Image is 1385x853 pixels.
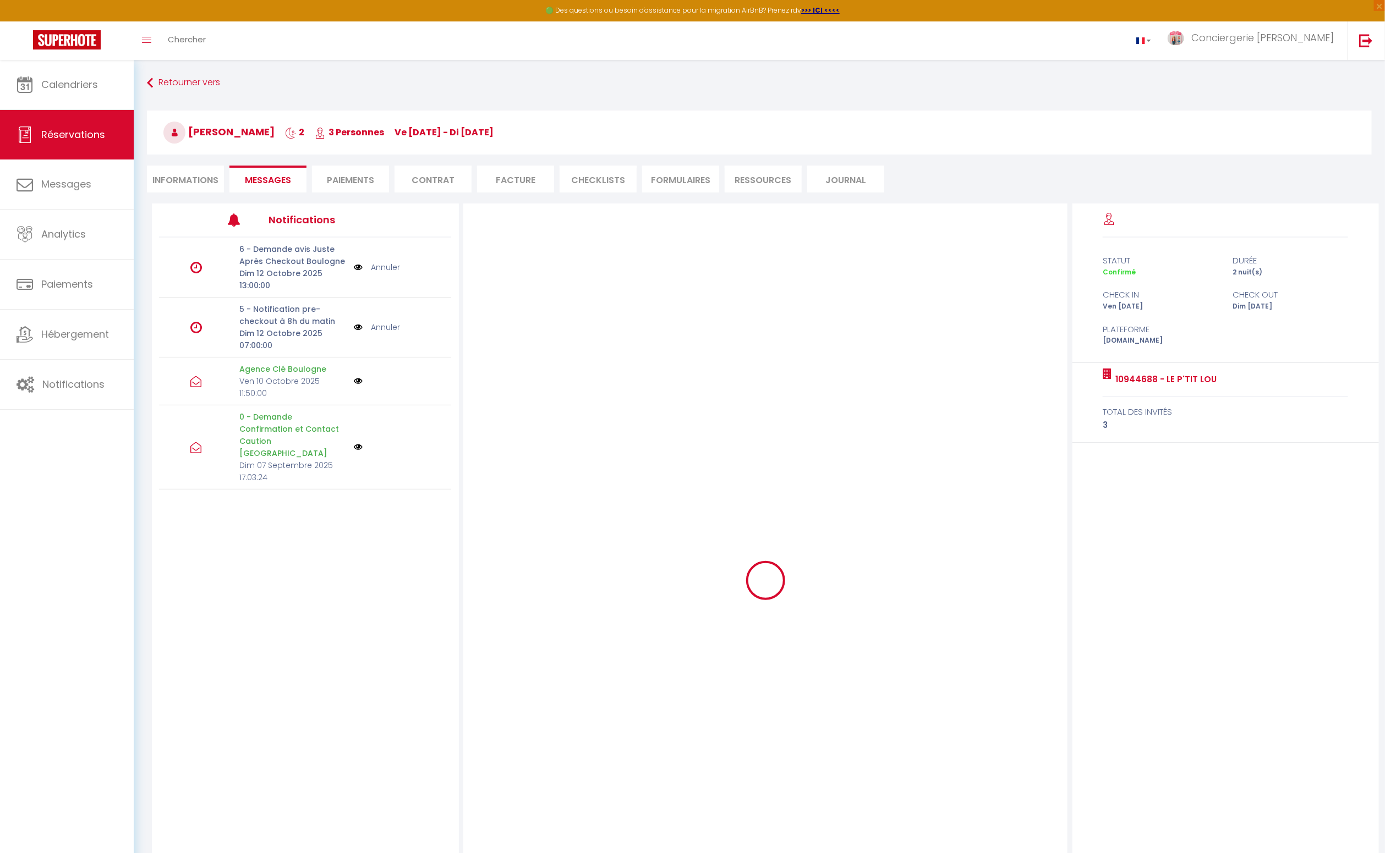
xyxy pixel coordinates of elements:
span: Calendriers [41,78,98,91]
div: Ven [DATE] [1096,301,1225,312]
div: 2 nuit(s) [1225,267,1355,278]
img: logout [1359,34,1373,47]
p: 5 - Notification pre-checkout à 8h du matin [239,303,347,327]
p: Dim 07 Septembre 2025 17:03:24 [239,459,347,483]
p: 6 - Demande avis Juste Après Checkout Boulogne [239,243,347,267]
img: NO IMAGE [354,261,363,273]
span: Réservations [41,128,105,141]
li: Informations [147,166,224,192]
span: Paiements [41,277,93,291]
a: Chercher [160,21,214,60]
li: Paiements [312,166,389,192]
a: >>> ICI <<<< [801,5,840,15]
span: Confirmé [1103,267,1136,277]
a: Retourner vers [147,73,1372,93]
li: Contrat [395,166,472,192]
span: Chercher [168,34,206,45]
div: durée [1225,254,1355,267]
a: Annuler [371,321,400,333]
span: Conciergerie [PERSON_NAME] [1191,31,1334,45]
img: ... [1168,31,1184,45]
img: NO IMAGE [354,321,363,333]
p: Dim 12 Octobre 2025 07:00:00 [239,327,347,351]
li: CHECKLISTS [560,166,637,192]
img: Super Booking [33,30,101,49]
a: 10944688 - Le P'tit Lou [1112,373,1217,386]
div: check in [1096,288,1225,301]
span: Analytics [41,227,86,241]
p: 0 - Demande Confirmation et Contact Caution [GEOGRAPHIC_DATA] [239,411,347,459]
div: total des invités [1103,405,1348,419]
span: [PERSON_NAME] [163,125,275,139]
h3: Notifications [269,207,390,232]
span: Messages [41,177,91,191]
li: FORMULAIRES [642,166,719,192]
a: Annuler [371,261,400,273]
span: 2 [285,126,304,139]
div: Plateforme [1096,323,1225,336]
div: Dim [DATE] [1225,301,1355,312]
img: NO IMAGE [354,443,363,452]
span: 3 Personnes [315,126,384,139]
div: 3 [1103,419,1348,432]
span: Notifications [42,377,105,391]
p: Dim 12 Octobre 2025 13:00:00 [239,267,347,291]
li: Facture [477,166,554,192]
p: Ven 10 Octobre 2025 11:50:00 [239,375,347,399]
div: check out [1225,288,1355,301]
img: NO IMAGE [354,377,363,386]
li: Journal [807,166,884,192]
span: Hébergement [41,327,109,341]
span: ve [DATE] - di [DATE] [395,126,494,139]
div: statut [1096,254,1225,267]
li: Ressources [725,166,802,192]
span: Messages [245,174,291,186]
p: Agence Clé Boulogne [239,363,347,375]
a: ... Conciergerie [PERSON_NAME] [1159,21,1348,60]
div: [DOMAIN_NAME] [1096,335,1225,346]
